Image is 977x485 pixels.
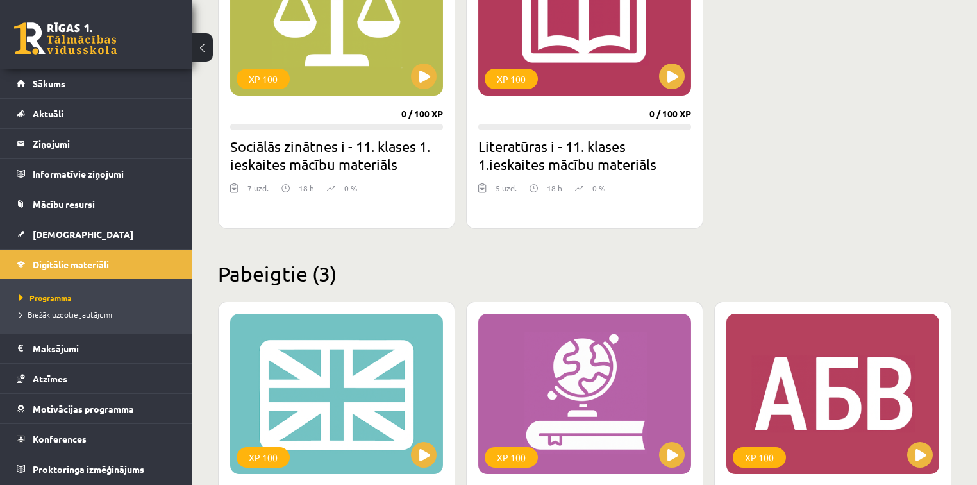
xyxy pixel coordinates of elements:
div: XP 100 [733,447,786,468]
span: Atzīmes [33,373,67,384]
a: Aktuāli [17,99,176,128]
a: [DEMOGRAPHIC_DATA] [17,219,176,249]
span: Biežāk uzdotie jautājumi [19,309,112,319]
a: Proktoringa izmēģinājums [17,454,176,484]
legend: Informatīvie ziņojumi [33,159,176,189]
a: Ziņojumi [17,129,176,158]
span: Motivācijas programma [33,403,134,414]
span: Aktuāli [33,108,63,119]
div: XP 100 [485,69,538,89]
span: Proktoringa izmēģinājums [33,463,144,475]
h2: Sociālās zinātnes i - 11. klases 1. ieskaites mācību materiāls [230,137,443,173]
span: Programma [19,293,72,303]
a: Biežāk uzdotie jautājumi [19,309,180,320]
div: 7 uzd. [247,182,269,201]
span: Sākums [33,78,65,89]
h2: Literatūras i - 11. klases 1.ieskaites mācību materiāls [478,137,691,173]
span: Digitālie materiāli [33,259,109,270]
a: Sākums [17,69,176,98]
a: Konferences [17,424,176,454]
a: Atzīmes [17,364,176,393]
a: Rīgas 1. Tālmācības vidusskola [14,22,117,55]
p: 18 h [547,182,562,194]
h2: Pabeigtie (3) [218,261,951,286]
div: XP 100 [237,69,290,89]
legend: Maksājumi [33,334,176,363]
a: Digitālie materiāli [17,250,176,279]
p: 0 % [592,182,605,194]
p: 0 % [344,182,357,194]
a: Informatīvie ziņojumi [17,159,176,189]
span: Mācību resursi [33,198,95,210]
div: XP 100 [485,447,538,468]
a: Motivācijas programma [17,394,176,423]
a: Programma [19,292,180,303]
span: [DEMOGRAPHIC_DATA] [33,228,133,240]
span: Konferences [33,433,87,445]
a: Mācību resursi [17,189,176,219]
legend: Ziņojumi [33,129,176,158]
a: Maksājumi [17,334,176,363]
div: XP 100 [237,447,290,468]
p: 18 h [299,182,314,194]
div: 5 uzd. [496,182,517,201]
